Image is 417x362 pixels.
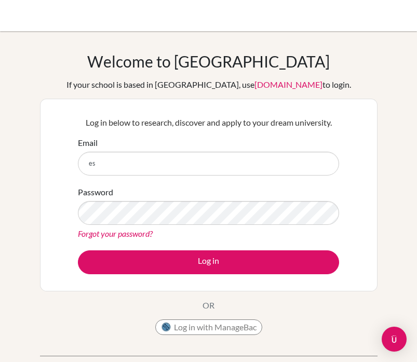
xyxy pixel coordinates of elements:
a: Forgot your password? [78,229,153,238]
p: Log in below to research, discover and apply to your dream university. [78,116,339,129]
div: Open Intercom Messenger [382,327,407,352]
div: If your school is based in [GEOGRAPHIC_DATA], use to login. [66,78,351,91]
button: Log in with ManageBac [155,319,262,335]
button: Log in [78,250,339,274]
h1: Welcome to [GEOGRAPHIC_DATA] [87,52,330,71]
label: Email [78,137,98,149]
label: Password [78,186,113,198]
a: [DOMAIN_NAME] [254,79,322,89]
p: OR [203,299,214,312]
